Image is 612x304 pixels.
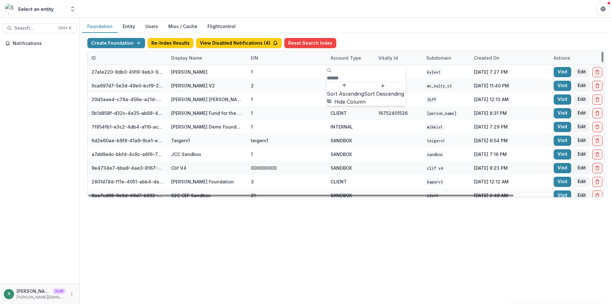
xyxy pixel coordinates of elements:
div: Actions [550,55,574,61]
a: Visit [554,67,571,77]
div: 16752401526 [378,110,408,116]
button: Edit [574,108,590,118]
div: SANDBOX [331,165,352,171]
code: teigerv1 [426,137,446,144]
button: Edit [574,136,590,146]
div: CLIENT [331,178,347,185]
div: [PERSON_NAME] Fund for the Blind [171,110,243,116]
div: [PERSON_NAME] Foundation [171,178,234,185]
img: Select an entity [5,4,15,14]
div: [DATE] 7:16 PM [470,147,550,161]
div: Display Name [167,51,247,65]
span: Sort Ascending [327,91,364,97]
div: 000000000 [251,165,277,171]
span: Search... [14,26,55,31]
button: View Disabled Notifications (4) [196,38,282,48]
button: Users [140,20,163,33]
button: Open entity switcher [68,3,77,15]
button: Edit [574,149,590,159]
button: Entity [118,20,140,33]
div: EIN [247,55,262,61]
div: S2C CEF Sandbox [171,192,210,199]
div: EIN [247,51,327,65]
button: Delete Foundation [592,81,602,91]
a: Visit [554,190,571,201]
button: Hide Column [327,98,366,106]
button: Delete Foundation [592,163,602,173]
div: Vitally Id [375,51,422,65]
a: Visit [554,122,571,132]
button: Re-Index Results [148,38,193,48]
div: 3 [251,178,254,185]
div: Select an entity [18,6,54,12]
code: lkff [426,96,437,103]
button: Search... [3,23,77,33]
button: Delete Foundation [592,67,602,77]
div: 1 [251,110,253,116]
div: ID [88,55,100,61]
div: 9aa7cd98-6e3d-49d7-b692-3e5f3d1facd4 [91,192,164,199]
span: Notifications [13,41,74,46]
div: [DATE] 11:40 PM [470,79,550,93]
div: [DATE] 12:13 AM [470,93,550,106]
div: ID [88,51,167,65]
button: Misc / Cache [163,20,202,33]
div: [DATE] 7:27 PM [470,65,550,79]
div: Subdomain [422,55,455,61]
a: Visit [554,108,571,118]
button: Edit [574,67,590,77]
button: Notifications [3,38,77,48]
div: Display Name [167,55,206,61]
p: [PERSON_NAME][EMAIL_ADDRESS][DOMAIN_NAME] [17,294,65,300]
button: Sort Descending [364,82,404,98]
div: 20d3aae4-c78a-456e-a21d-91c97a6a725f [91,96,164,103]
button: Delete Foundation [592,149,602,159]
div: Account Type [327,55,365,61]
a: Visit [554,94,571,105]
a: Visit [554,163,571,173]
div: [DATE] 6:54 PM [470,134,550,147]
button: Delete Foundation [592,190,602,201]
button: Edit [574,177,590,187]
div: [DATE] 2:48 AM [470,189,550,202]
p: Staff [53,288,65,294]
code: Clif V4 [426,165,444,172]
p: [PERSON_NAME][EMAIL_ADDRESS][DOMAIN_NAME] [17,288,50,294]
code: s2cv1 [426,192,439,199]
div: Account Type [327,51,375,65]
div: 1 [251,96,253,103]
code: kaporv3 [426,179,444,185]
button: Reset Search Index [284,38,336,48]
div: 1 [251,123,253,130]
div: JCC Sandbox [171,151,201,158]
a: Visit [554,177,571,187]
div: 2 [251,82,254,89]
div: Created on [470,51,550,65]
div: teigerv1 [251,137,268,144]
button: Edit [574,94,590,105]
div: [PERSON_NAME] V2 [171,82,215,89]
div: Clif V4 [171,165,186,171]
div: 5b1d858f-d32c-4e25-ab88-434536713791 [91,110,164,116]
button: Delete Foundation [592,136,602,146]
code: mc_nulty_v2 [426,83,453,89]
div: CLIENT [331,110,347,116]
div: anveet@trytemelio.com [8,292,11,296]
code: kylev1 [426,69,441,76]
div: [PERSON_NAME] Demo Foundation [171,123,243,130]
div: SANDBOX [331,137,352,144]
div: [DATE] 7:29 PM [470,120,550,134]
a: Visit [554,136,571,146]
button: Delete Foundation [592,122,602,132]
code: [PERSON_NAME] [426,110,457,117]
div: 1 [251,69,253,75]
div: 0ca697d7-5e3d-49e0-bcf9-217f69e92d71 [91,82,164,89]
button: Edit [574,81,590,91]
div: Ctrl + K [57,25,73,32]
div: 1 [251,151,253,158]
div: 27a1e220-8db0-4919-8eb3-9f29ee33f7b0 [91,69,164,75]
